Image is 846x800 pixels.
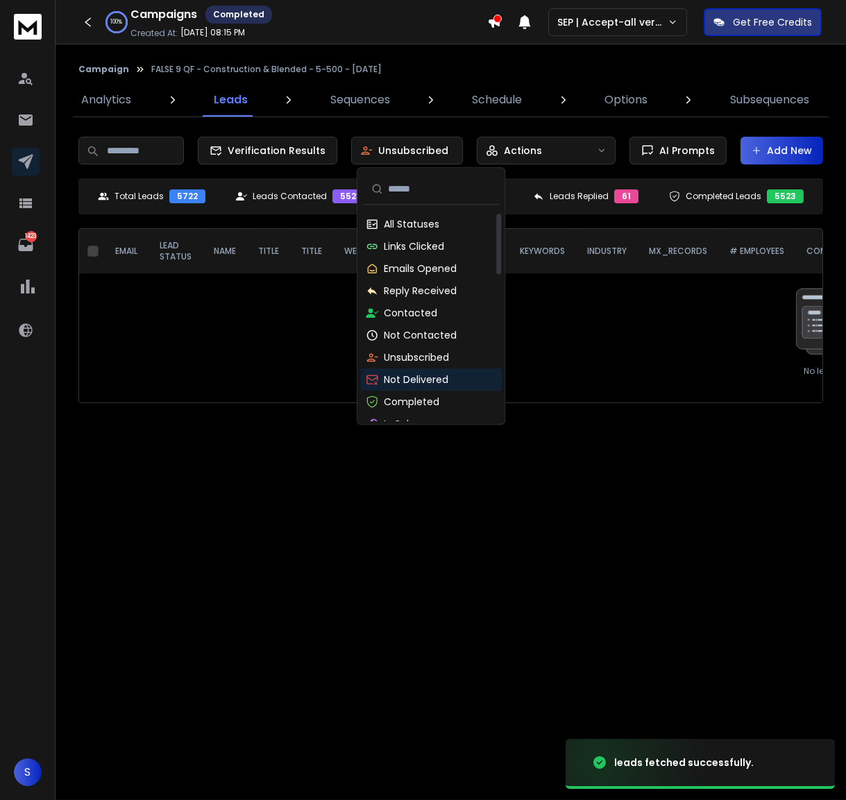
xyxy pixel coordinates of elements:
th: mx_records [638,229,718,273]
a: Sequences [322,83,398,117]
p: SEP | Accept-all verifications [557,15,668,29]
p: Leads Replied [550,191,609,202]
button: Verification Results [198,137,337,164]
th: Website [333,229,390,273]
button: S [14,758,42,786]
div: 5722 [169,189,205,203]
a: Leads [205,83,256,117]
p: Schedule [472,92,522,108]
a: Schedule [464,83,530,117]
p: Leads Contacted [253,191,327,202]
h1: Campaigns [130,6,197,23]
p: Contacted [384,306,437,320]
p: Created At: [130,28,178,39]
p: Completed Leads [686,191,761,202]
p: Emails Opened [384,262,457,275]
p: All Statuses [384,217,439,231]
p: Leads [214,92,248,108]
a: Subsequences [722,83,818,117]
button: AI Prompts [629,137,727,164]
p: Sequences [330,92,390,108]
p: 100 % [111,18,123,26]
th: # Employees [718,229,795,273]
div: 5523 [767,189,804,203]
p: Options [604,92,648,108]
a: 1423 [12,231,40,259]
button: Add New [741,137,823,164]
p: [DATE] 08:15 PM [180,27,245,38]
p: 1423 [26,231,37,242]
th: Keywords [509,229,576,273]
p: FALSE 9 QF - Construction & Blended - 5-500 - [DATE] [151,64,382,75]
p: Not Delivered [384,373,448,386]
button: Get Free Credits [704,8,822,36]
button: Campaign [78,64,129,75]
div: 61 [614,189,638,203]
p: Actions [504,144,542,158]
p: Completed [384,395,439,409]
span: Verification Results [222,144,325,158]
th: LEAD STATUS [149,229,203,273]
p: Links Clicked [384,239,444,253]
a: Options [596,83,656,117]
p: Get Free Credits [733,15,812,29]
p: Unsubscribed [384,350,449,364]
th: title [290,229,333,273]
span: AI Prompts [654,144,715,158]
div: Completed [205,6,272,24]
th: Title [247,229,290,273]
div: leads fetched successfully. [614,756,754,769]
a: Analytics [73,83,139,117]
p: Subsequences [730,92,809,108]
p: Total Leads [115,191,164,202]
img: logo [14,14,42,40]
div: 5523 [332,189,369,203]
p: Unsubscribed [378,144,448,158]
p: Not Contacted [384,328,457,342]
th: EMAIL [104,229,149,273]
th: NAME [203,229,247,273]
p: Analytics [81,92,131,108]
p: In Subsequence [384,417,462,431]
p: Reply Received [384,284,457,298]
th: industry [576,229,638,273]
